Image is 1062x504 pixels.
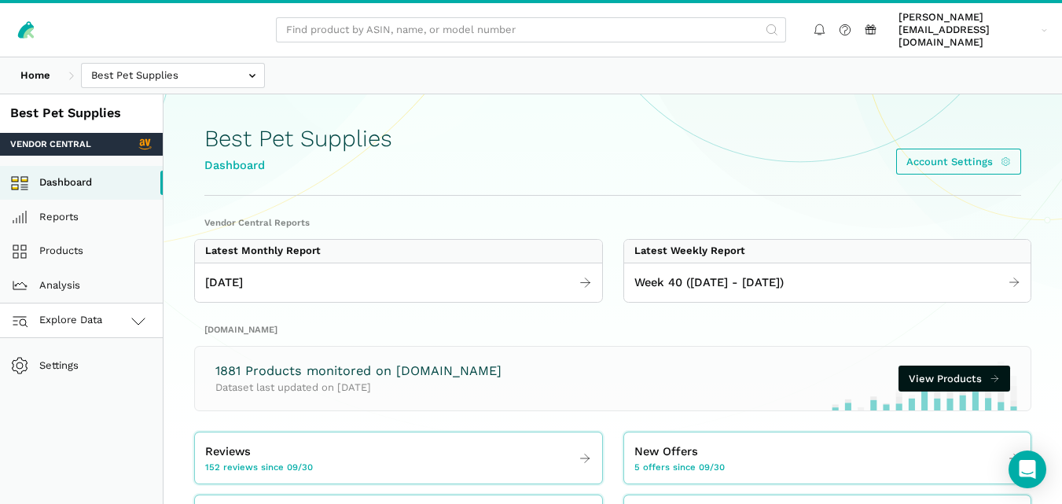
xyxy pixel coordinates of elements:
input: Find product by ASIN, name, or model number [276,17,786,43]
span: Week 40 ([DATE] - [DATE]) [634,274,784,292]
span: 5 offers since 09/30 [634,461,725,473]
div: Latest Monthly Report [205,245,321,257]
a: [DATE] [195,269,602,297]
input: Best Pet Supplies [81,63,265,89]
a: View Products [898,366,1010,392]
span: View Products [909,371,982,387]
span: Reviews [205,443,251,461]
h2: [DOMAIN_NAME] [204,323,1021,336]
a: Reviews 152 reviews since 09/30 [195,438,602,479]
span: New Offers [634,443,698,461]
a: Home [10,63,61,89]
span: 152 reviews since 09/30 [205,461,313,473]
span: [PERSON_NAME][EMAIL_ADDRESS][DOMAIN_NAME] [898,11,1036,50]
h2: Vendor Central Reports [204,216,1021,229]
div: Open Intercom Messenger [1009,451,1046,488]
div: Best Pet Supplies [10,105,153,123]
div: Latest Weekly Report [634,245,745,257]
a: [PERSON_NAME][EMAIL_ADDRESS][DOMAIN_NAME] [894,9,1053,52]
span: Vendor Central [10,138,91,150]
a: Account Settings [896,149,1021,175]
a: New Offers 5 offers since 09/30 [624,438,1031,479]
p: Dataset last updated on [DATE] [215,380,502,395]
a: Week 40 ([DATE] - [DATE]) [624,269,1031,297]
span: Explore Data [16,311,103,330]
span: [DATE] [205,274,243,292]
h3: 1881 Products monitored on [DOMAIN_NAME] [215,362,502,381]
div: Dashboard [204,156,392,175]
h1: Best Pet Supplies [204,126,392,152]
